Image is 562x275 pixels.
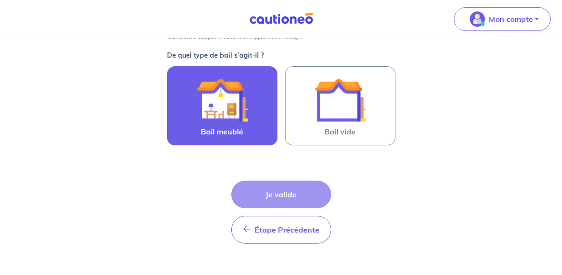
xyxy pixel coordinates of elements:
[167,52,395,59] p: De quel type de bail s’agit-il ?
[315,74,366,126] img: illu_empty_lease.svg
[489,13,533,25] p: Mon compte
[454,7,551,31] button: illu_account_valid_menu.svgMon compte
[325,126,355,137] span: Bail vide
[231,216,331,244] button: Étape Précédente
[201,126,243,137] span: Bail meublé
[246,13,317,25] img: Cautioneo
[255,225,319,234] span: Étape Précédente
[470,11,485,27] img: illu_account_valid_menu.svg
[197,74,248,126] img: illu_furnished_lease.svg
